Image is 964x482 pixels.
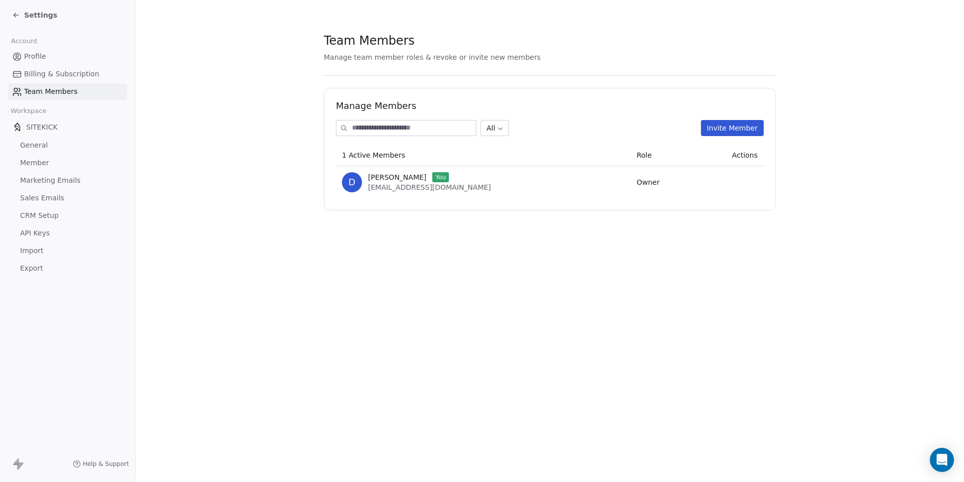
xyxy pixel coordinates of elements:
[26,122,58,132] span: SITEKICK
[637,178,660,186] span: Owner
[83,460,129,468] span: Help & Support
[342,151,405,159] span: 1 Active Members
[336,100,764,112] h1: Manage Members
[342,172,362,192] span: D
[20,158,49,168] span: Member
[324,53,541,61] span: Manage team member roles & revoke or invite new members
[20,246,43,256] span: Import
[324,33,415,48] span: Team Members
[8,155,127,171] a: Member
[20,228,50,238] span: API Keys
[8,260,127,277] a: Export
[8,243,127,259] a: Import
[20,140,48,151] span: General
[20,175,80,186] span: Marketing Emails
[8,225,127,242] a: API Keys
[637,151,652,159] span: Role
[24,86,77,97] span: Team Members
[7,103,51,118] span: Workspace
[24,51,46,62] span: Profile
[432,172,449,182] span: You
[8,48,127,65] a: Profile
[732,151,758,159] span: Actions
[12,10,57,20] a: Settings
[8,190,127,206] a: Sales Emails
[7,34,42,49] span: Account
[20,263,43,274] span: Export
[8,137,127,154] a: General
[8,207,127,224] a: CRM Setup
[24,10,57,20] span: Settings
[368,183,491,191] span: [EMAIL_ADDRESS][DOMAIN_NAME]
[8,83,127,100] a: Team Members
[73,460,129,468] a: Help & Support
[368,172,426,182] span: [PERSON_NAME]
[24,69,99,79] span: Billing & Subscription
[12,122,22,132] img: SCELTA%20ICON%20for%20Welcome%20Screen%20(1).png
[20,193,64,203] span: Sales Emails
[8,172,127,189] a: Marketing Emails
[930,448,954,472] div: Open Intercom Messenger
[8,66,127,82] a: Billing & Subscription
[701,120,764,136] button: Invite Member
[20,210,59,221] span: CRM Setup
